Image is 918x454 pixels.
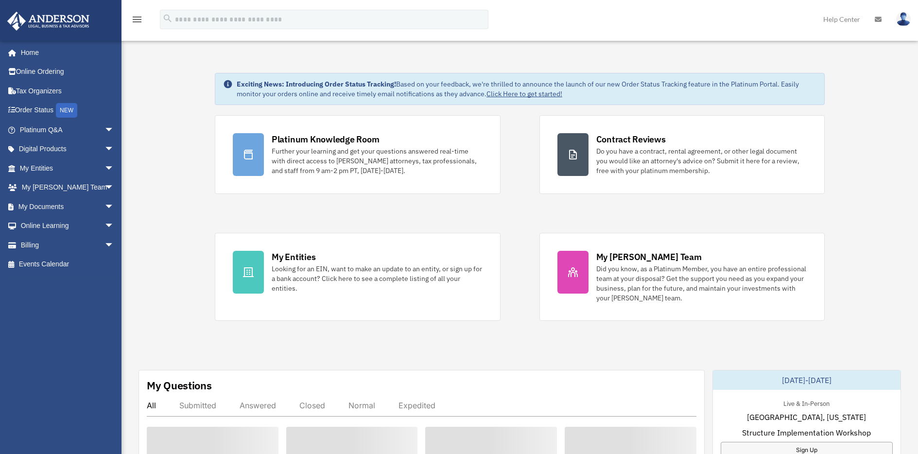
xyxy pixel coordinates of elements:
[104,216,124,236] span: arrow_drop_down
[896,12,911,26] img: User Pic
[7,158,129,178] a: My Entitiesarrow_drop_down
[747,411,866,423] span: [GEOGRAPHIC_DATA], [US_STATE]
[776,398,837,408] div: Live & In-Person
[7,235,129,255] a: Billingarrow_drop_down
[7,43,124,62] a: Home
[104,140,124,159] span: arrow_drop_down
[237,79,816,99] div: Based on your feedback, we're thrilled to announce the launch of our new Order Status Tracking fe...
[713,370,901,390] div: [DATE]-[DATE]
[7,178,129,197] a: My [PERSON_NAME] Teamarrow_drop_down
[299,401,325,410] div: Closed
[162,13,173,24] i: search
[131,17,143,25] a: menu
[215,233,501,321] a: My Entities Looking for an EIN, want to make an update to an entity, or sign up for a bank accoun...
[272,264,483,293] div: Looking for an EIN, want to make an update to an entity, or sign up for a bank account? Click her...
[4,12,92,31] img: Anderson Advisors Platinum Portal
[147,378,212,393] div: My Questions
[486,89,562,98] a: Click Here to get started!
[348,401,375,410] div: Normal
[7,140,129,159] a: Digital Productsarrow_drop_down
[596,133,666,145] div: Contract Reviews
[7,101,129,121] a: Order StatusNEW
[272,133,380,145] div: Platinum Knowledge Room
[596,264,807,303] div: Did you know, as a Platinum Member, you have an entire professional team at your disposal? Get th...
[272,251,315,263] div: My Entities
[7,197,129,216] a: My Documentsarrow_drop_down
[539,115,825,194] a: Contract Reviews Do you have a contract, rental agreement, or other legal document you would like...
[179,401,216,410] div: Submitted
[104,120,124,140] span: arrow_drop_down
[7,62,129,82] a: Online Ordering
[240,401,276,410] div: Answered
[131,14,143,25] i: menu
[104,235,124,255] span: arrow_drop_down
[147,401,156,410] div: All
[272,146,483,175] div: Further your learning and get your questions answered real-time with direct access to [PERSON_NAM...
[596,146,807,175] div: Do you have a contract, rental agreement, or other legal document you would like an attorney's ad...
[7,81,129,101] a: Tax Organizers
[104,178,124,198] span: arrow_drop_down
[56,103,77,118] div: NEW
[7,255,129,274] a: Events Calendar
[104,158,124,178] span: arrow_drop_down
[7,216,129,236] a: Online Learningarrow_drop_down
[237,80,396,88] strong: Exciting News: Introducing Order Status Tracking!
[596,251,702,263] div: My [PERSON_NAME] Team
[539,233,825,321] a: My [PERSON_NAME] Team Did you know, as a Platinum Member, you have an entire professional team at...
[398,401,435,410] div: Expedited
[215,115,501,194] a: Platinum Knowledge Room Further your learning and get your questions answered real-time with dire...
[104,197,124,217] span: arrow_drop_down
[742,427,871,438] span: Structure Implementation Workshop
[7,120,129,140] a: Platinum Q&Aarrow_drop_down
